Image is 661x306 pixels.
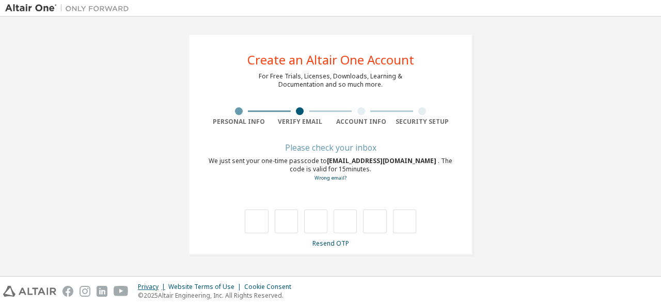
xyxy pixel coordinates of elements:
[80,286,90,297] img: instagram.svg
[208,144,453,151] div: Please check your inbox
[314,174,347,181] a: Go back to the registration form
[270,118,331,126] div: Verify Email
[208,157,453,182] div: We just sent your one-time passcode to . The code is valid for 15 minutes.
[327,156,438,165] span: [EMAIL_ADDRESS][DOMAIN_NAME]
[330,118,392,126] div: Account Info
[312,239,349,248] a: Resend OTP
[259,72,402,89] div: For Free Trials, Licenses, Downloads, Learning & Documentation and so much more.
[247,54,414,66] div: Create an Altair One Account
[5,3,134,13] img: Altair One
[138,291,297,300] p: © 2025 Altair Engineering, Inc. All Rights Reserved.
[168,283,244,291] div: Website Terms of Use
[392,118,453,126] div: Security Setup
[97,286,107,297] img: linkedin.svg
[62,286,73,297] img: facebook.svg
[244,283,297,291] div: Cookie Consent
[138,283,168,291] div: Privacy
[114,286,129,297] img: youtube.svg
[3,286,56,297] img: altair_logo.svg
[208,118,270,126] div: Personal Info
